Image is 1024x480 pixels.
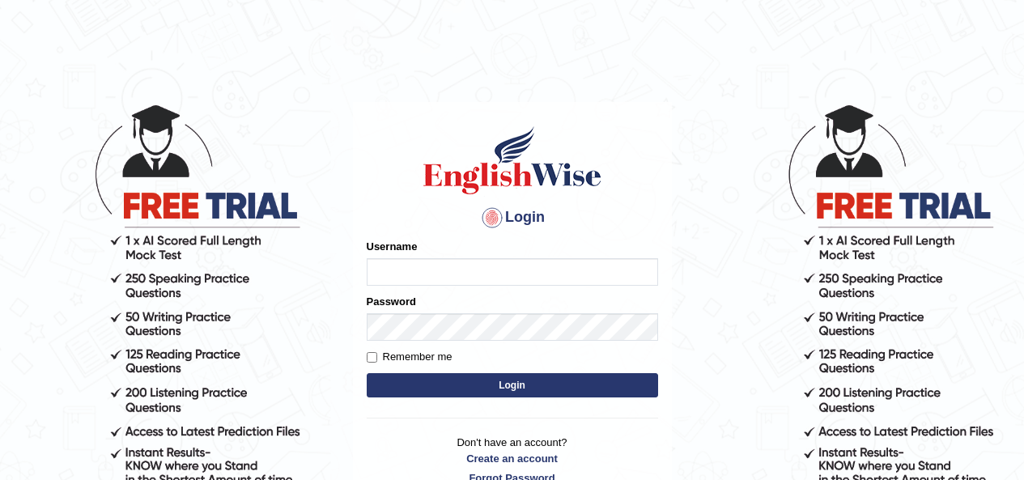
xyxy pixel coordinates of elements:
a: Create an account [367,451,658,466]
h4: Login [367,205,658,231]
label: Password [367,294,416,309]
label: Remember me [367,349,453,365]
label: Username [367,239,418,254]
img: Logo of English Wise sign in for intelligent practice with AI [420,124,605,197]
input: Remember me [367,352,377,363]
button: Login [367,373,658,397]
